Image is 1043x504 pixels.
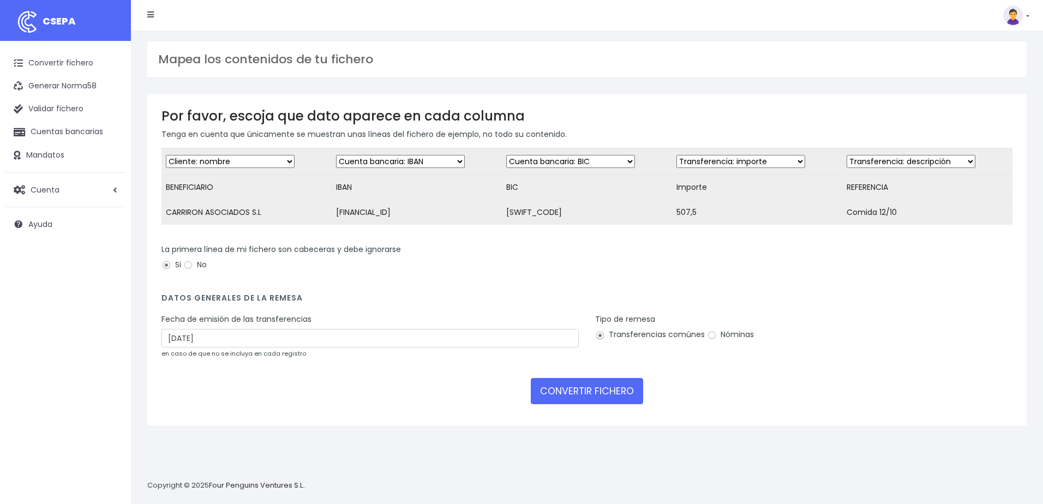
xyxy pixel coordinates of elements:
span: CSEPA [43,14,76,28]
img: profile [1003,5,1023,25]
a: Mandatos [5,144,125,167]
span: Ayuda [28,219,52,230]
p: Copyright © 2025 . [147,480,306,491]
label: No [183,259,207,271]
a: Convertir fichero [5,52,125,75]
td: REFERENCIA [842,175,1012,200]
label: Si [161,259,181,271]
button: CONVERTIR FICHERO [531,378,643,404]
label: Transferencias comúnes [595,329,705,340]
td: Importe [672,175,842,200]
a: Cuenta [5,178,125,201]
label: Fecha de emisión de las transferencias [161,314,311,325]
a: Four Penguins Ventures S.L. [209,480,304,490]
td: IBAN [332,175,502,200]
td: [FINANCIAL_ID] [332,200,502,225]
p: Tenga en cuenta que únicamente se muestran unas líneas del fichero de ejemplo, no todo su contenido. [161,128,1012,140]
a: Validar fichero [5,98,125,121]
a: Generar Norma58 [5,75,125,98]
h3: Mapea los contenidos de tu fichero [158,52,1016,67]
label: La primera línea de mi fichero son cabeceras y debe ignorarse [161,244,401,255]
img: logo [14,8,41,35]
td: Comida 12/10 [842,200,1012,225]
td: BENEFICIARIO [161,175,332,200]
label: Nóminas [707,329,754,340]
small: en caso de que no se incluya en cada registro [161,349,306,358]
label: Tipo de remesa [595,314,655,325]
td: [SWIFT_CODE] [502,200,672,225]
td: BIC [502,175,672,200]
a: Cuentas bancarias [5,121,125,143]
td: 507,5 [672,200,842,225]
td: CARRIRON ASOCIADOS S.L [161,200,332,225]
h4: Datos generales de la remesa [161,293,1012,308]
span: Cuenta [31,184,59,195]
h3: Por favor, escoja que dato aparece en cada columna [161,108,1012,124]
a: Ayuda [5,213,125,236]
